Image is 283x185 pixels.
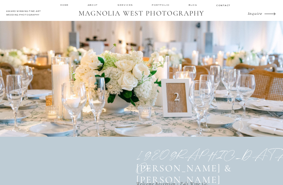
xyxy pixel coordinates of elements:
[248,10,263,16] a: Inquire
[136,163,260,175] p: [PERSON_NAME] & [PERSON_NAME]
[6,9,48,18] h2: AWARD WINNING FINE ART WEDDING PHOTOGRAPHY
[189,4,198,7] a: Blog
[152,4,171,7] a: Portfolio
[136,149,274,163] h1: [GEOGRAPHIC_DATA], Ca
[118,4,133,7] a: services
[216,4,230,6] a: contact
[60,4,69,7] a: home
[248,11,262,15] i: Inquire
[88,4,100,7] a: about
[75,9,207,18] a: MAGNOLIA WEST PHOTOGRAPHY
